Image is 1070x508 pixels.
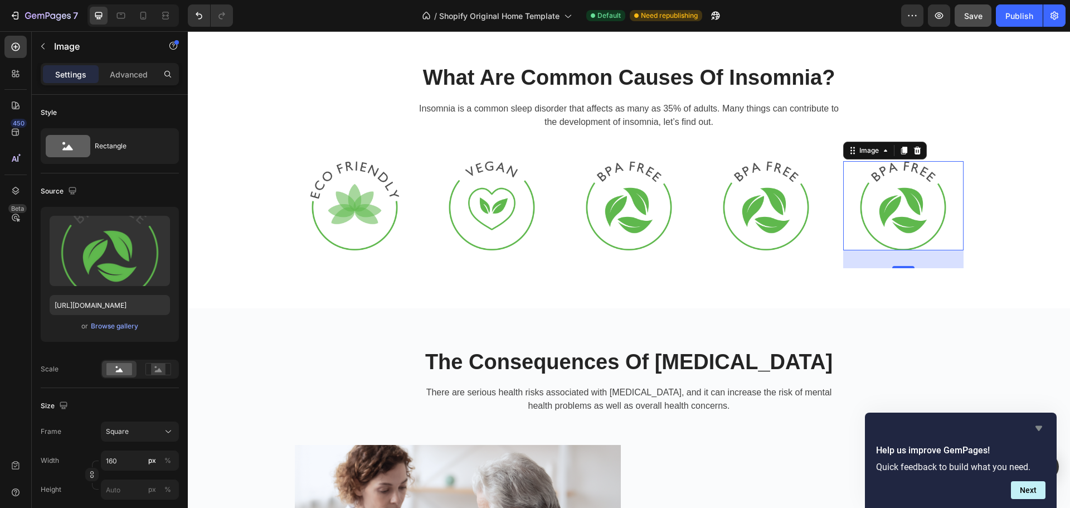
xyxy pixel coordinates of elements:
button: Save [955,4,991,27]
label: Width [41,456,59,466]
div: Beta [8,204,27,213]
span: or [81,320,88,333]
p: The Consequences Of [MEDICAL_DATA] [108,318,775,344]
div: Publish [1005,10,1033,22]
div: Source [41,184,79,199]
p: Advanced [110,69,148,80]
span: / [434,10,437,22]
div: Undo/Redo [188,4,233,27]
button: Browse gallery [90,321,139,332]
img: Alt Image [123,130,212,219]
button: % [145,483,159,496]
h2: Help us improve GemPages! [876,444,1045,457]
input: px% [101,480,179,500]
button: px [161,454,174,467]
img: Alt Image [671,130,760,219]
div: % [164,456,171,466]
span: Default [597,11,621,21]
input: px% [101,451,179,471]
label: Frame [41,427,61,437]
span: Square [106,427,129,437]
p: Quick feedback to build what you need. [876,462,1045,472]
div: Rectangle [95,133,163,159]
input: https://example.com/image.jpg [50,295,170,315]
div: % [164,485,171,495]
button: 7 [4,4,83,27]
div: Browse gallery [91,321,138,331]
img: Alt Image [260,130,349,219]
img: Alt Image [534,130,623,219]
button: px [161,483,174,496]
span: Shopify Original Home Template [439,10,560,22]
img: preview-image [50,216,170,286]
p: Image [54,40,149,53]
div: Help us improve GemPages! [876,422,1045,499]
div: Size [41,399,70,414]
button: Square [101,422,179,442]
div: 450 [11,119,27,128]
span: Need republishing [641,11,698,21]
span: Save [964,11,983,21]
div: Style [41,108,57,118]
iframe: Design area [188,31,1070,508]
label: Height [41,485,61,495]
button: Publish [996,4,1043,27]
p: There are serious health risks associated with [MEDICAL_DATA], and it can increase the risk of me... [228,355,655,381]
div: Image [669,114,693,124]
button: % [145,454,159,467]
div: Scale [41,364,59,374]
p: Settings [55,69,86,80]
p: 7 [73,9,78,22]
img: Alt Image [397,130,486,219]
button: Next question [1011,481,1045,499]
button: Hide survey [1032,422,1045,435]
div: px [148,456,156,466]
div: px [148,485,156,495]
p: Insomnia is a common sleep disorder that affects as many as 35% of adults. Many things can contri... [228,71,655,98]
